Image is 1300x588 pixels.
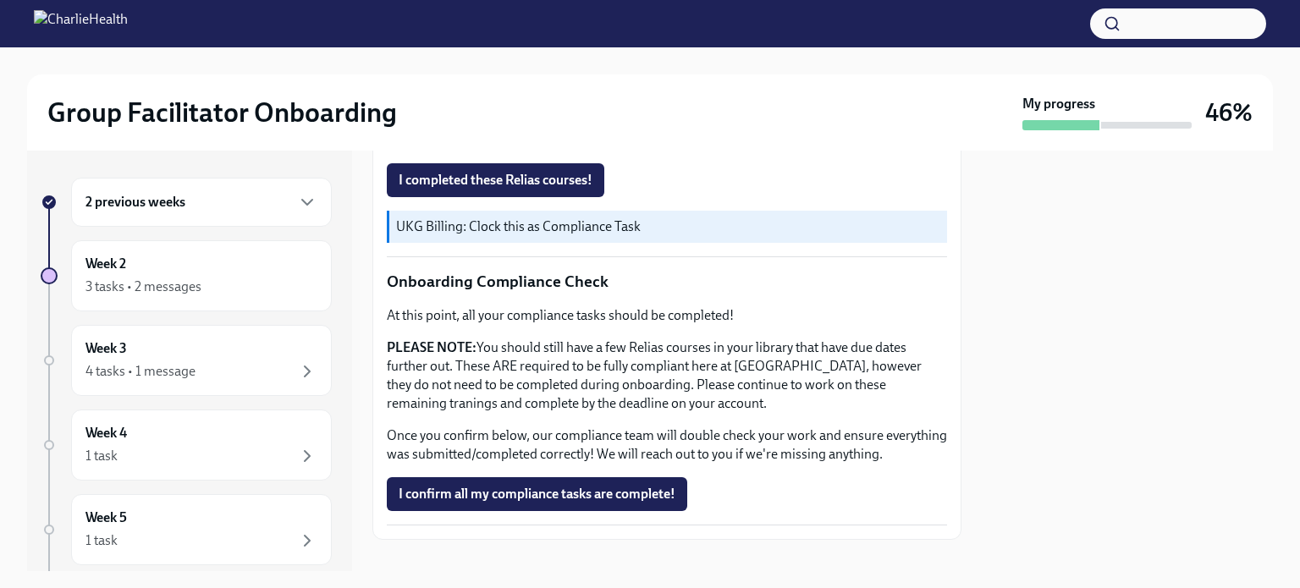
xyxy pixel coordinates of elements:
[387,426,947,464] p: Once you confirm below, our compliance team will double check your work and ensure everything was...
[85,362,196,381] div: 4 tasks • 1 message
[1205,97,1253,128] h3: 46%
[85,508,127,527] h6: Week 5
[85,278,201,296] div: 3 tasks • 2 messages
[41,494,332,565] a: Week 51 task
[399,172,592,189] span: I completed these Relias courses!
[47,96,397,129] h2: Group Facilitator Onboarding
[85,339,127,358] h6: Week 3
[387,271,947,293] p: Onboarding Compliance Check
[41,240,332,311] a: Week 23 tasks • 2 messages
[71,178,332,227] div: 2 previous weeks
[85,255,126,273] h6: Week 2
[387,339,476,355] strong: PLEASE NOTE:
[85,447,118,465] div: 1 task
[396,217,940,236] p: UKG Billing: Clock this as Compliance Task
[399,486,675,503] span: I confirm all my compliance tasks are complete!
[34,10,128,37] img: CharlieHealth
[387,306,947,325] p: At this point, all your compliance tasks should be completed!
[85,424,127,442] h6: Week 4
[85,531,118,550] div: 1 task
[41,409,332,481] a: Week 41 task
[41,325,332,396] a: Week 34 tasks • 1 message
[85,193,185,212] h6: 2 previous weeks
[387,477,687,511] button: I confirm all my compliance tasks are complete!
[1022,95,1095,113] strong: My progress
[387,163,604,197] button: I completed these Relias courses!
[387,338,947,413] p: You should still have a few Relias courses in your library that have due dates further out. These...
